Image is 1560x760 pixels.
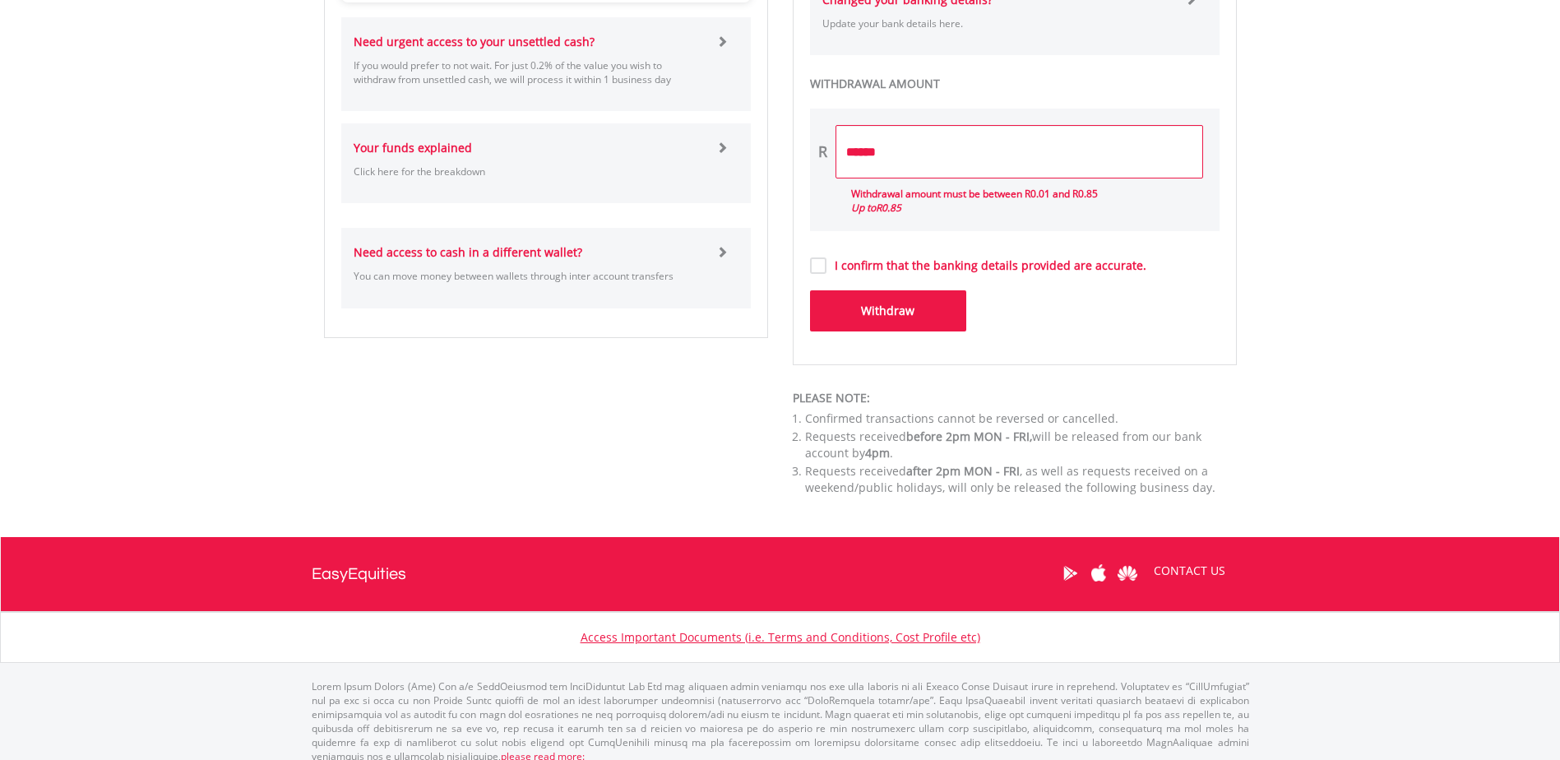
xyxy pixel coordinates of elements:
span: 4pm [865,445,890,461]
label: I confirm that the banking details provided are accurate. [826,257,1146,274]
p: You can move money between wallets through inter account transfers [354,269,705,283]
button: Withdraw [810,290,966,331]
img: logo_orange.svg [26,26,39,39]
p: Click here for the breakdown [354,165,705,178]
div: R [818,141,827,163]
strong: Need urgent access to your unsettled cash? [354,34,595,49]
a: EasyEquities [312,537,406,611]
strong: Need access to cash in a different wallet? [354,244,582,260]
a: Huawei [1113,548,1142,599]
p: Update your bank details here. [822,16,1173,30]
p: If you would prefer to not wait. For just 0.2% of the value you wish to withdraw from unsettled c... [354,58,705,86]
div: Domain Overview [66,97,147,108]
a: CONTACT US [1142,548,1237,594]
a: Google Play [1056,548,1085,599]
span: Withdrawal amount must be between R0.01 and R0.85 [851,187,1098,201]
strong: Your funds explained [354,140,472,155]
img: website_grey.svg [26,43,39,56]
label: WITHDRAWAL AMOUNT [810,76,1220,92]
img: tab_domain_overview_orange.svg [48,95,61,109]
li: Confirmed transactions cannot be reversed or cancelled. [805,410,1237,427]
div: Keywords by Traffic [184,97,271,108]
span: before 2pm MON - FRI, [906,429,1032,444]
span: R0.85 [876,201,901,215]
div: v 4.0.25 [46,26,81,39]
span: after 2pm MON - FRI [906,463,1020,479]
img: tab_keywords_by_traffic_grey.svg [166,95,179,109]
a: Need access to cash in a different wallet? You can move money between wallets through inter accou... [354,228,738,308]
a: Apple [1085,548,1113,599]
li: Requests received , as well as requests received on a weekend/public holidays, will only be relea... [805,463,1237,496]
li: Requests received will be released from our bank account by . [805,429,1237,461]
div: Domain: [DOMAIN_NAME] [43,43,181,56]
a: Access Important Documents (i.e. Terms and Conditions, Cost Profile etc) [581,629,980,645]
div: PLEASE NOTE: [793,390,1237,406]
i: Up to [851,201,901,215]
